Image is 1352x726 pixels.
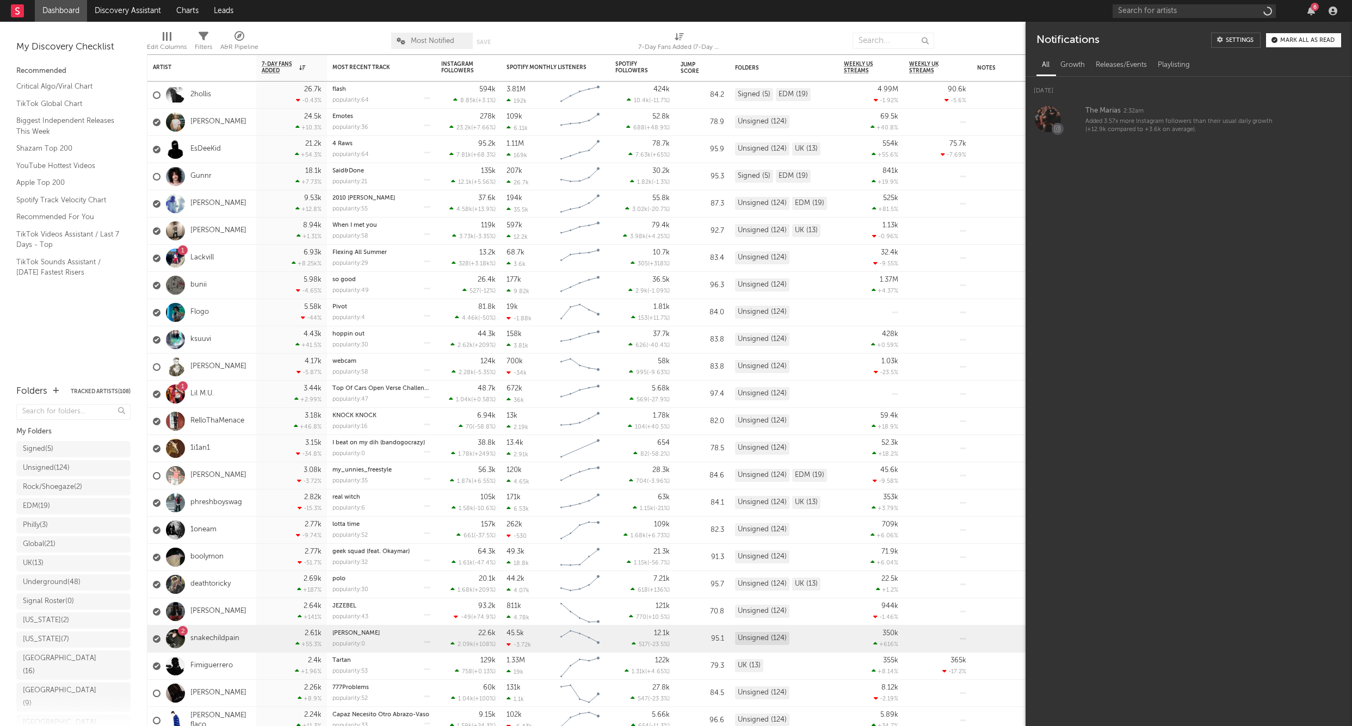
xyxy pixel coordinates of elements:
[476,234,494,240] span: -3.35 %
[473,179,494,185] span: +5.56 %
[650,261,668,267] span: +318 %
[555,136,604,163] svg: Chart title
[332,522,360,528] a: lotta time
[1055,56,1090,75] div: Growth
[507,260,526,268] div: 3.6k
[190,634,239,643] a: snakechildpain
[649,288,668,294] span: -1.09 %
[190,444,210,453] a: 1i1an1
[332,685,369,691] a: 777Problems
[16,177,120,189] a: Apple Top 200
[653,303,670,311] div: 1.81k
[332,179,367,185] div: popularity: 21
[190,661,233,671] a: Fimiguerrero
[147,41,187,54] div: Edit Columns
[634,98,649,104] span: 10.4k
[681,116,724,129] div: 78.9
[190,389,214,399] a: Lil M.U.
[332,603,356,609] a: JEZEBEL
[23,633,69,646] div: [US_STATE] ( 7 )
[637,179,652,185] span: 1.82k
[295,206,322,213] div: +12.8 %
[292,260,322,267] div: +8.25k %
[555,109,604,136] svg: Chart title
[190,172,212,181] a: Gunnr
[631,260,670,267] div: ( )
[470,288,479,294] span: 527
[878,86,898,93] div: 4.99M
[332,195,430,201] div: 2010 Justin Bieber
[478,195,496,202] div: 37.6k
[305,140,322,147] div: 21.2k
[473,125,494,131] span: +7.66 %
[462,287,496,294] div: ( )
[652,276,670,283] div: 36.5k
[332,64,414,71] div: Most Recent Track
[874,97,898,104] div: -1.92 %
[190,145,221,154] a: EsDeeKid
[633,125,645,131] span: 688
[190,90,211,100] a: 2hollis
[16,228,120,251] a: TikTok Videos Assistant / Last 7 Days - Top
[507,288,529,295] div: 9.82k
[776,88,811,101] div: EDM (19)
[449,124,496,131] div: ( )
[23,462,70,475] div: Unsigned ( 124 )
[190,308,209,317] a: Flogo
[332,304,430,310] div: Pivot
[507,233,528,240] div: 12.2k
[190,362,246,371] a: [PERSON_NAME]
[507,179,529,186] div: 26.7k
[332,277,356,283] a: so good
[16,517,131,533] a: Philly(3)
[735,251,789,264] div: Unsigned (124)
[190,553,224,562] a: boolymon
[220,41,258,54] div: A&R Pipeline
[652,195,670,202] div: 55.8k
[555,82,604,109] svg: Chart title
[681,252,724,265] div: 83.4
[735,88,773,101] div: Signed (5)
[456,152,471,158] span: 7.81k
[681,197,724,210] div: 87.3
[16,98,120,110] a: TikTok Global Chart
[1280,38,1335,44] div: Mark all as read
[332,168,430,174] div: Said&Done
[332,657,351,663] a: Tartan
[332,141,353,147] a: 4 Raws
[190,253,214,263] a: Lackvill
[632,207,647,213] span: 3.02k
[332,97,369,103] div: popularity: 64
[332,277,430,283] div: so good
[16,650,131,680] a: [GEOGRAPHIC_DATA](16)
[459,234,474,240] span: 3.73k
[16,574,131,591] a: Underground(48)
[460,98,476,104] span: 8.85k
[681,61,708,75] div: Jump Score
[626,124,670,131] div: ( )
[295,124,322,131] div: +10.3 %
[305,167,322,175] div: 18.1k
[948,86,966,93] div: 90.6k
[1026,98,1352,140] a: The Marías2:32amAdded 3.57x more Instagram followers than their usual daily growth (+12.9k compar...
[507,195,522,202] div: 194k
[332,467,392,473] a: my_unnies_freestyle
[304,113,322,120] div: 24.5k
[735,142,789,156] div: Unsigned (124)
[652,167,670,175] div: 30.2k
[880,113,898,120] div: 69.5k
[458,179,472,185] span: 12.1k
[332,494,360,500] a: real witch
[735,65,817,71] div: Folders
[23,557,44,570] div: UK ( 13 )
[459,261,469,267] span: 328
[296,287,322,294] div: -4.65 %
[949,140,966,147] div: 75.7k
[332,233,368,239] div: popularity: 58
[792,142,820,156] div: UK (13)
[555,163,604,190] svg: Chart title
[23,684,100,710] div: [GEOGRAPHIC_DATA] ( 9 )
[1036,56,1055,75] div: All
[944,97,966,104] div: -5.6 %
[1085,117,1277,134] div: Added 3.57x more Instagram followers than their usual daily growth (+12.9k compared to +3.6k on a...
